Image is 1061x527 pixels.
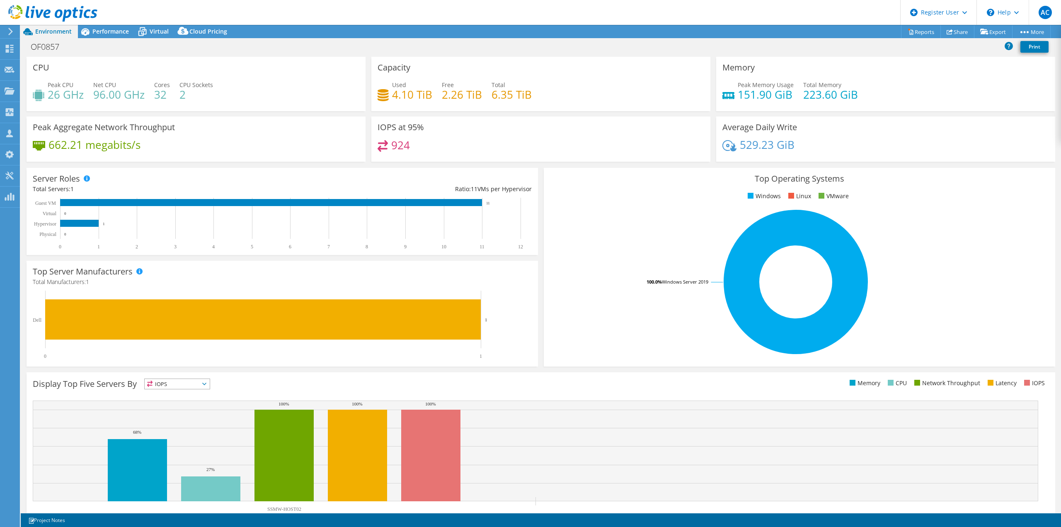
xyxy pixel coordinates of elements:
h3: Peak Aggregate Network Throughput [33,123,175,132]
text: Virtual [43,211,57,216]
h3: Top Server Manufacturers [33,267,133,276]
li: Network Throughput [912,379,980,388]
span: Total Memory [803,81,841,89]
a: More [1012,25,1051,38]
text: 6 [289,244,291,250]
text: 100% [352,401,363,406]
span: IOPS [145,379,210,389]
tspan: Windows Server 2019 [662,279,708,285]
text: 10 [441,244,446,250]
tspan: 100.0% [647,279,662,285]
span: Cores [154,81,170,89]
li: CPU [886,379,907,388]
a: Print [1020,41,1049,53]
h4: 529.23 GiB [740,140,795,149]
text: Hypervisor [34,221,56,227]
h4: 151.90 GiB [738,90,794,99]
h4: 223.60 GiB [803,90,858,99]
span: Total [492,81,505,89]
h4: 2 [179,90,213,99]
a: Share [940,25,974,38]
span: Cloud Pricing [189,27,227,35]
text: 9 [404,244,407,250]
span: Peak Memory Usage [738,81,794,89]
text: 8 [366,244,368,250]
h3: Capacity [378,63,410,72]
text: 27% [206,467,215,472]
div: Ratio: VMs per Hypervisor [282,185,532,194]
text: 68% [133,430,141,435]
span: 11 [471,185,477,193]
li: IOPS [1022,379,1045,388]
text: SSMW-HOST02 [267,506,301,512]
text: 1 [103,222,105,226]
span: Free [442,81,454,89]
span: CPU Sockets [179,81,213,89]
h3: Server Roles [33,174,80,183]
text: 11 [486,201,490,205]
h4: 4.10 TiB [392,90,432,99]
text: 2 [136,244,138,250]
text: 1 [97,244,100,250]
text: 0 [44,353,46,359]
li: Linux [786,192,811,201]
a: Reports [901,25,941,38]
h3: IOPS at 95% [378,123,424,132]
span: Peak CPU [48,81,73,89]
a: Project Notes [22,515,71,525]
text: 0 [64,232,66,236]
text: 11 [480,244,484,250]
span: Performance [92,27,129,35]
h4: Total Manufacturers: [33,277,532,287]
li: VMware [816,192,849,201]
h4: 924 [391,141,410,150]
span: 1 [70,185,74,193]
text: 100% [425,401,436,406]
text: 3 [174,244,177,250]
h4: 6.35 TiB [492,90,532,99]
h3: Memory [722,63,755,72]
li: Memory [848,379,880,388]
span: AC [1039,6,1052,19]
a: Export [974,25,1013,38]
h4: 2.26 TiB [442,90,482,99]
li: Latency [986,379,1017,388]
span: Virtual [150,27,169,35]
text: Dell [33,317,41,323]
li: Windows [746,192,781,201]
text: 1 [480,353,482,359]
text: 100% [279,401,289,406]
h3: Top Operating Systems [550,174,1049,183]
span: Net CPU [93,81,116,89]
text: 0 [59,244,61,250]
span: Environment [35,27,72,35]
h1: OF0857 [27,42,72,51]
h3: Average Daily Write [722,123,797,132]
h4: 32 [154,90,170,99]
svg: \n [987,9,994,16]
text: 7 [327,244,330,250]
h4: 96.00 GHz [93,90,145,99]
text: 1 [485,317,487,322]
text: 12 [518,244,523,250]
text: 4 [212,244,215,250]
text: 5 [251,244,253,250]
text: Physical [39,231,56,237]
h4: 26 GHz [48,90,84,99]
span: Used [392,81,406,89]
div: Total Servers: [33,185,282,194]
text: 0 [64,211,66,216]
text: Guest VM [35,200,56,206]
h3: CPU [33,63,49,72]
span: 1 [86,278,89,286]
h4: 662.21 megabits/s [48,140,140,149]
